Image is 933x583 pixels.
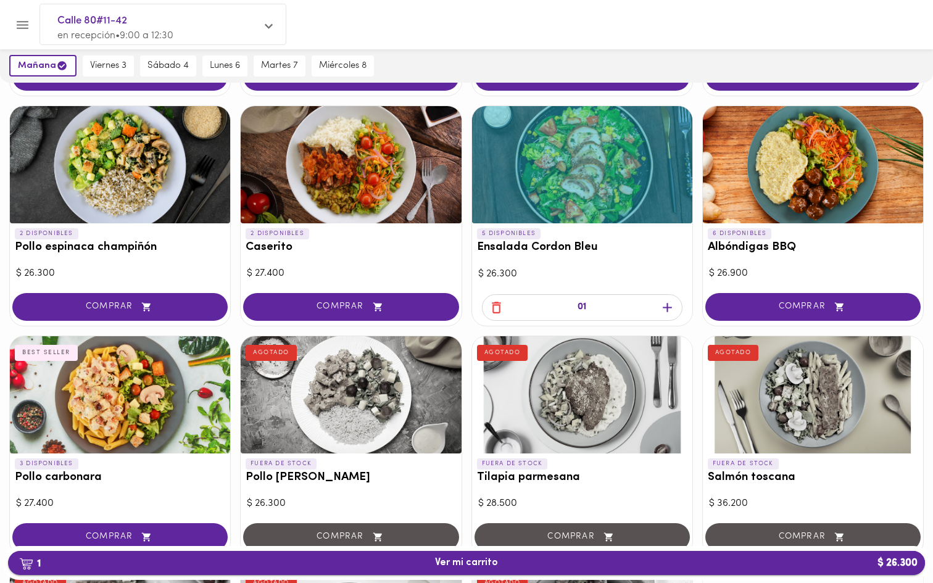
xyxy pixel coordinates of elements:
[19,558,33,570] img: cart.png
[708,345,759,361] div: AGOTADO
[478,267,686,281] div: $ 26.300
[246,241,456,254] h3: Caserito
[472,336,692,453] div: Tilapia parmesana
[861,511,921,571] iframe: Messagebird Livechat Widget
[247,497,455,511] div: $ 26.300
[15,241,225,254] h3: Pollo espinaca champiñón
[16,267,224,281] div: $ 26.300
[10,106,230,223] div: Pollo espinaca champiñón
[16,497,224,511] div: $ 27.400
[246,471,456,484] h3: Pollo [PERSON_NAME]
[708,458,779,469] p: FUERA DE STOCK
[246,345,297,361] div: AGOTADO
[90,60,126,72] span: viernes 3
[241,106,461,223] div: Caserito
[261,60,298,72] span: martes 7
[57,31,173,41] span: en recepción • 9:00 a 12:30
[247,267,455,281] div: $ 27.400
[708,241,918,254] h3: Albóndigas BBQ
[15,228,78,239] p: 2 DISPONIBLES
[12,293,228,321] button: COMPRAR
[703,106,923,223] div: Albóndigas BBQ
[578,300,586,315] p: 01
[709,497,917,511] div: $ 36.200
[28,302,212,312] span: COMPRAR
[254,56,305,76] button: martes 7
[246,228,309,239] p: 2 DISPONIBLES
[246,458,317,469] p: FUERA DE STOCK
[241,336,461,453] div: Pollo Tikka Massala
[210,60,240,72] span: lunes 6
[709,267,917,281] div: $ 26.900
[18,60,68,72] span: mañana
[435,557,498,569] span: Ver mi carrito
[7,10,38,40] button: Menu
[57,13,256,29] span: Calle 80#11-42
[477,458,548,469] p: FUERA DE STOCK
[12,523,228,551] button: COMPRAR
[477,241,687,254] h3: Ensalada Cordon Bleu
[10,336,230,453] div: Pollo carbonara
[478,497,686,511] div: $ 28.500
[703,336,923,453] div: Salmón toscana
[15,471,225,484] h3: Pollo carbonara
[28,532,212,542] span: COMPRAR
[721,302,905,312] span: COMPRAR
[12,555,48,571] b: 1
[708,471,918,484] h3: Salmón toscana
[472,106,692,223] div: Ensalada Cordon Bleu
[705,293,921,321] button: COMPRAR
[319,60,367,72] span: miércoles 8
[259,302,443,312] span: COMPRAR
[477,471,687,484] h3: Tilapia parmesana
[8,551,925,575] button: 1Ver mi carrito$ 26.300
[243,293,458,321] button: COMPRAR
[708,228,772,239] p: 6 DISPONIBLES
[15,458,78,469] p: 3 DISPONIBLES
[15,345,78,361] div: BEST SELLER
[477,228,541,239] p: 5 DISPONIBLES
[147,60,189,72] span: sábado 4
[140,56,196,76] button: sábado 4
[477,345,528,361] div: AGOTADO
[202,56,247,76] button: lunes 6
[9,55,77,76] button: mañana
[83,56,134,76] button: viernes 3
[312,56,374,76] button: miércoles 8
